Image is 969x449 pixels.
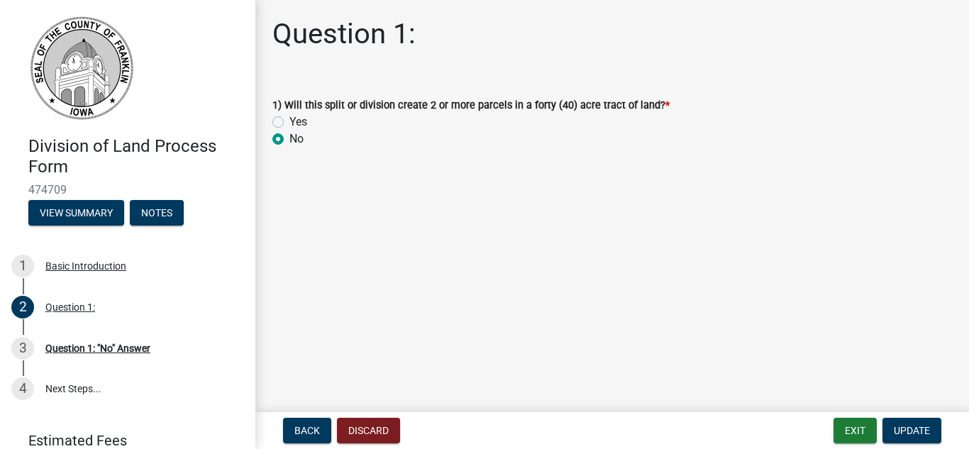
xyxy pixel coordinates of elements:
[28,183,227,196] span: 474709
[272,101,670,111] label: 1) Will this split or division create 2 or more parcels in a forty (40) acre tract of land?
[272,17,416,51] h1: Question 1:
[45,343,150,353] div: Question 1: "No" Answer
[28,208,124,219] wm-modal-confirm: Summary
[294,425,320,436] span: Back
[11,255,34,277] div: 1
[11,296,34,318] div: 2
[834,418,877,443] button: Exit
[337,418,400,443] button: Discard
[28,15,135,121] img: Franklin County, Iowa
[45,302,95,312] div: Question 1:
[894,425,930,436] span: Update
[130,200,184,226] button: Notes
[283,418,331,443] button: Back
[882,418,941,443] button: Update
[28,136,244,177] h4: Division of Land Process Form
[28,200,124,226] button: View Summary
[289,113,307,131] label: Yes
[130,208,184,219] wm-modal-confirm: Notes
[289,131,304,148] label: No
[11,377,34,400] div: 4
[45,261,126,271] div: Basic Introduction
[11,337,34,360] div: 3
